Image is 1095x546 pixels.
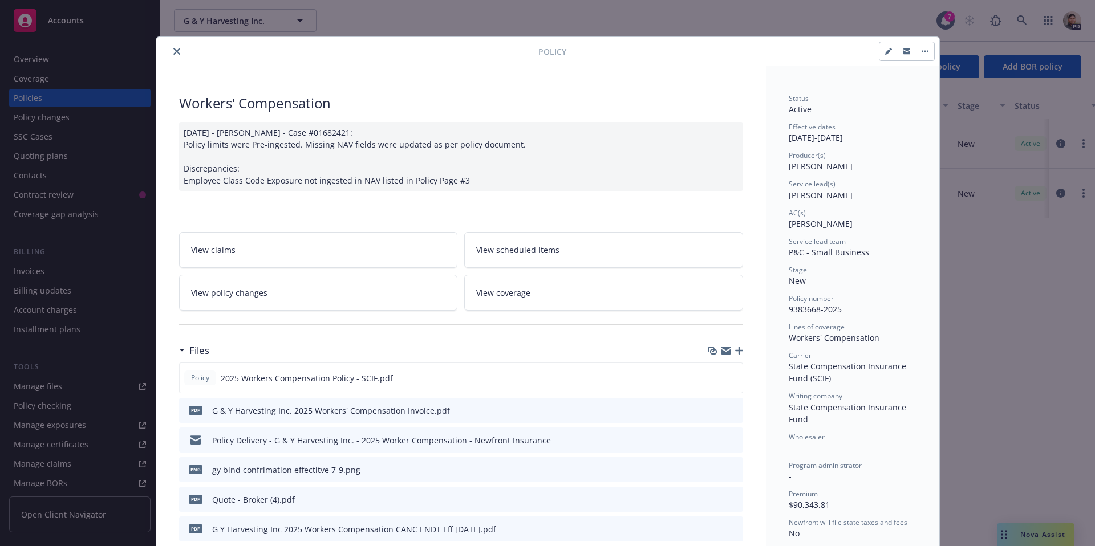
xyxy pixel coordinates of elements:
span: State Compensation Insurance Fund (SCIF) [789,361,909,384]
span: No [789,528,800,539]
button: preview file [728,405,739,417]
span: Lines of coverage [789,322,845,332]
span: Newfront will file state taxes and fees [789,518,907,527]
a: View coverage [464,275,743,311]
div: Policy Delivery - G & Y Harvesting Inc. - 2025 Worker Compensation - Newfront Insurance [212,434,551,446]
span: Policy [538,46,566,58]
button: download file [710,405,719,417]
a: View policy changes [179,275,458,311]
button: download file [710,523,719,535]
button: download file [710,434,719,446]
span: - [789,471,792,482]
button: download file [709,372,719,384]
a: View scheduled items [464,232,743,268]
span: Writing company [789,391,842,401]
span: pdf [189,495,202,503]
div: gy bind confrimation effectitve 7-9.png [212,464,360,476]
span: [PERSON_NAME] [789,161,853,172]
span: Policy [189,373,212,383]
span: Carrier [789,351,812,360]
span: AC(s) [789,208,806,218]
span: Policy number [789,294,834,303]
button: close [170,44,184,58]
span: Effective dates [789,122,836,132]
span: View claims [191,244,236,256]
div: Workers' Compensation [179,93,743,113]
span: png [189,465,202,474]
span: View coverage [476,287,530,299]
span: 2025 Workers Compensation Policy - SCIF.pdf [221,372,393,384]
span: Wholesaler [789,432,825,442]
span: Program administrator [789,461,862,470]
button: download file [710,494,719,506]
span: [PERSON_NAME] [789,218,853,229]
span: Service lead team [789,237,846,246]
span: Premium [789,489,818,499]
span: Stage [789,265,807,275]
span: 9383668-2025 [789,304,842,315]
span: State Compensation Insurance Fund [789,402,909,425]
span: View scheduled items [476,244,559,256]
h3: Files [189,343,209,358]
span: P&C - Small Business [789,247,869,258]
span: [PERSON_NAME] [789,190,853,201]
button: preview file [728,523,739,535]
span: New [789,275,806,286]
button: preview file [728,372,738,384]
a: View claims [179,232,458,268]
div: [DATE] - [DATE] [789,122,916,144]
span: Status [789,93,809,103]
span: Service lead(s) [789,179,836,189]
div: G Y Harvesting Inc 2025 Workers Compensation CANC ENDT Eff [DATE].pdf [212,523,496,535]
span: $90,343.81 [789,499,830,510]
button: download file [710,464,719,476]
div: G & Y Harvesting Inc. 2025 Workers' Compensation Invoice.pdf [212,405,450,417]
span: View policy changes [191,287,267,299]
button: preview file [728,434,739,446]
button: preview file [728,494,739,506]
div: Workers' Compensation [789,332,916,344]
div: [DATE] - [PERSON_NAME] - Case #01682421: Policy limits were Pre-ingested. Missing NAV fields were... [179,122,743,191]
span: - [789,442,792,453]
span: pdf [189,406,202,414]
div: Files [179,343,209,358]
div: Quote - Broker (4).pdf [212,494,295,506]
button: preview file [728,464,739,476]
span: Producer(s) [789,150,826,160]
span: Active [789,104,812,115]
span: pdf [189,524,202,533]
